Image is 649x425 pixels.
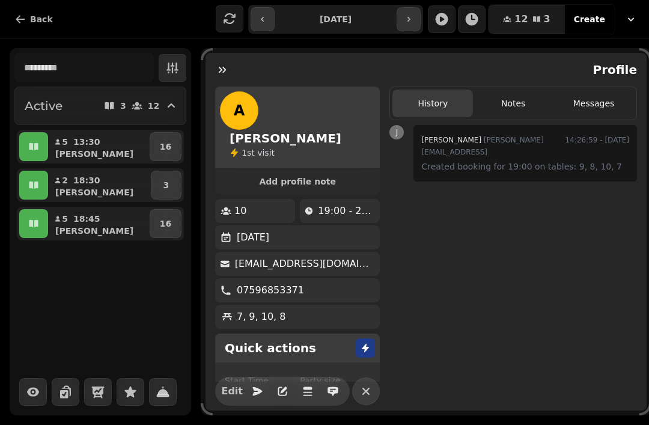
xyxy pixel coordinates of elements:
[574,15,605,23] span: Create
[489,5,564,34] button: 123
[25,97,62,114] h2: Active
[55,148,133,160] p: [PERSON_NAME]
[234,204,246,218] p: 10
[393,90,474,117] button: History
[50,171,148,200] button: 218:30[PERSON_NAME]
[73,136,100,148] p: 13:30
[247,148,257,157] span: st
[5,7,62,31] button: Back
[225,375,295,387] label: Start Time
[237,310,285,324] p: 7, 9, 10, 8
[150,209,181,238] button: 16
[422,133,556,159] div: [PERSON_NAME][EMAIL_ADDRESS]
[30,15,53,23] span: Back
[230,130,341,147] h2: [PERSON_NAME]
[242,147,275,159] p: visit
[396,129,398,136] span: J
[588,61,638,78] h2: Profile
[225,340,316,356] h2: Quick actions
[422,136,482,144] span: [PERSON_NAME]
[235,257,376,271] p: [EMAIL_ADDRESS][DOMAIN_NAME]
[553,90,634,117] button: Messages
[50,209,147,238] button: 518:45[PERSON_NAME]
[160,218,171,230] p: 16
[237,283,304,298] p: 07596853371
[163,179,169,191] p: 3
[564,5,615,34] button: Create
[55,225,133,237] p: [PERSON_NAME]
[318,204,375,218] p: 19:00 - 21:00
[234,103,245,118] span: A
[544,14,550,24] span: 3
[61,174,69,186] p: 2
[55,186,133,198] p: [PERSON_NAME]
[61,213,69,225] p: 5
[160,141,171,153] p: 16
[61,136,69,148] p: 5
[148,102,159,110] p: 12
[150,132,181,161] button: 16
[151,171,181,200] button: 3
[300,375,370,387] label: Party size
[73,213,100,225] p: 18:45
[514,14,528,24] span: 12
[220,174,375,189] button: Add profile note
[120,102,126,110] p: 3
[242,148,247,157] span: 1
[473,90,553,117] button: Notes
[565,133,629,159] time: 14:26:59 - [DATE]
[237,230,269,245] p: [DATE]
[230,177,365,186] span: Add profile note
[422,159,630,174] p: Created booking for 19:00 on tables: 9, 8, 10, 7
[73,174,100,186] p: 18:30
[50,132,147,161] button: 513:30[PERSON_NAME]
[225,387,239,396] span: Edit
[220,379,244,403] button: Edit
[14,87,186,125] button: Active312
